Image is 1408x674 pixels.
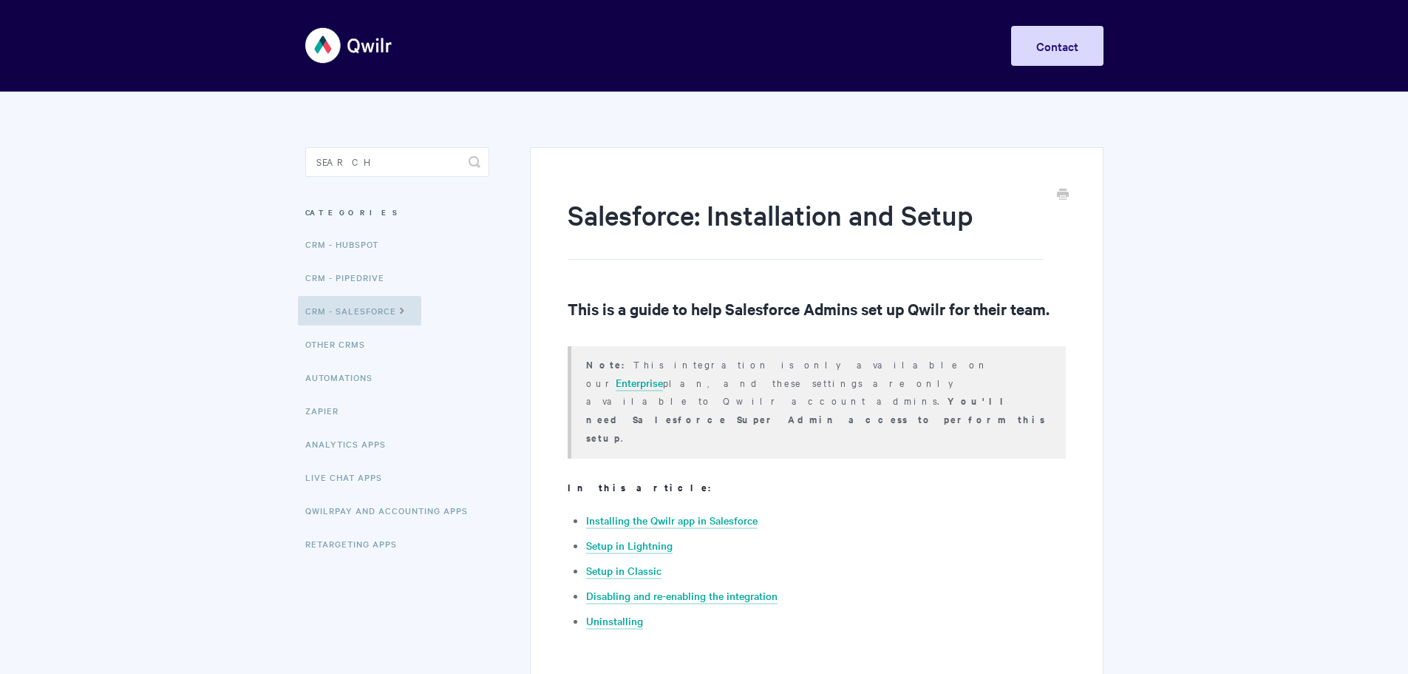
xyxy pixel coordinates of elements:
[305,229,390,259] a: CRM - HubSpot
[305,329,376,359] a: Other CRMs
[1011,26,1103,66] a: Contact
[568,196,1043,260] h1: Salesforce: Installation and Setup
[305,147,489,177] input: Search
[305,496,479,525] a: QwilrPay and Accounting Apps
[305,363,384,392] a: Automations
[305,263,395,292] a: CRM - Pipedrive
[1057,187,1069,203] a: Print this Article
[305,18,393,73] img: Qwilr Help Center
[298,296,421,326] a: CRM - Salesforce
[586,563,662,579] a: Setup in Classic
[586,394,1045,445] strong: You'll need Salesforce Super Admin access to perform this setup
[305,429,397,459] a: Analytics Apps
[586,357,633,371] strong: Note:
[586,588,778,604] a: Disabling and re-enabling the integration
[568,297,1065,320] h2: This is a guide to help Salesforce Admins set up Qwilr for their team.
[586,613,643,630] a: Uninstalling
[586,538,673,554] a: Setup in Lightning
[616,375,663,391] a: Enterprise
[586,355,1047,447] p: This integration is only available on our plan, and these settings are only available to Qwilr ac...
[305,199,489,226] h3: Categories
[305,396,350,425] a: Zapier
[305,529,408,559] a: Retargeting Apps
[586,513,758,529] a: Installing the Qwilr app in Salesforce
[568,480,720,494] b: In this article:
[305,462,393,492] a: Live Chat Apps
